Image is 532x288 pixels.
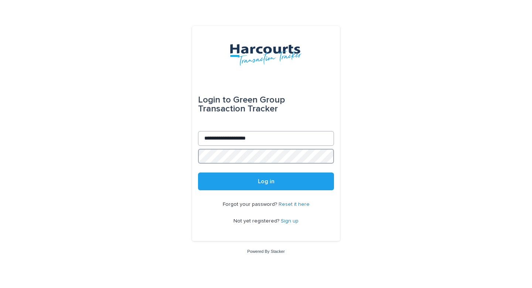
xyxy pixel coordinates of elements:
[233,218,281,224] span: Not yet registered?
[230,44,302,66] img: aRr5UT5PQeWb03tlxx4P
[279,202,310,207] a: Reset it here
[198,173,334,190] button: Log in
[247,249,284,254] a: Powered By Stacker
[258,178,274,184] span: Log in
[198,90,334,119] div: Green Group Transaction Tracker
[198,96,231,104] span: Login to
[223,202,279,207] span: Forgot your password?
[281,218,299,224] a: Sign up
